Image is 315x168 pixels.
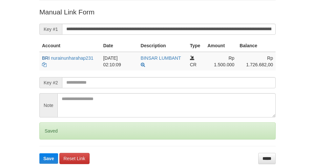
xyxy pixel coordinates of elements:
span: Key #1 [39,24,62,35]
p: Manual Link Form [39,7,276,17]
button: Save [39,153,58,164]
td: [DATE] 02:10:09 [100,52,138,71]
a: Copy nurainunharahap231 to clipboard [42,62,47,67]
td: Rp 1.726.682,00 [237,52,276,71]
span: CR [190,62,197,67]
a: BINSAR LUMBANT [141,55,181,61]
span: Reset Link [64,156,85,161]
span: BRI [42,55,50,61]
th: Amount [205,40,237,52]
span: Note [39,93,57,117]
th: Description [138,40,187,52]
a: nurainunharahap231 [51,55,93,61]
th: Balance [237,40,276,52]
th: Type [187,40,205,52]
th: Account [39,40,100,52]
th: Date [100,40,138,52]
span: Save [43,156,54,161]
a: Reset Link [59,153,90,164]
span: Key #2 [39,77,62,88]
div: Saved [39,122,276,139]
td: Rp 1.500.000 [205,52,237,71]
